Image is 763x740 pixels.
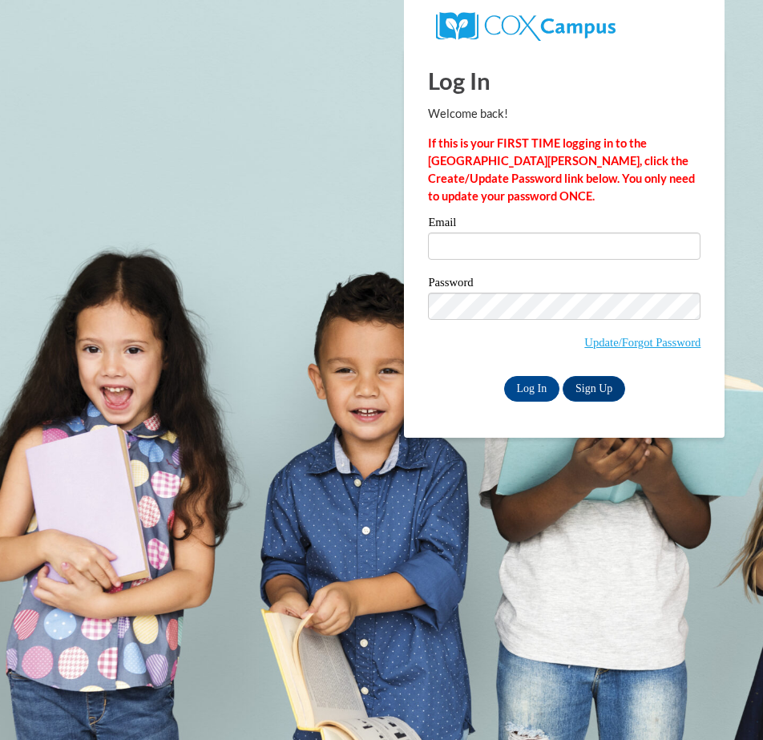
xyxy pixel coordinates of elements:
a: Update/Forgot Password [584,336,700,349]
img: COX Campus [436,12,615,41]
label: Email [428,216,700,233]
strong: If this is your FIRST TIME logging in to the [GEOGRAPHIC_DATA][PERSON_NAME], click the Create/Upd... [428,136,695,203]
label: Password [428,277,700,293]
p: Welcome back! [428,105,700,123]
h1: Log In [428,64,700,97]
a: Sign Up [563,376,625,402]
input: Log In [504,376,560,402]
a: COX Campus [436,18,615,32]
